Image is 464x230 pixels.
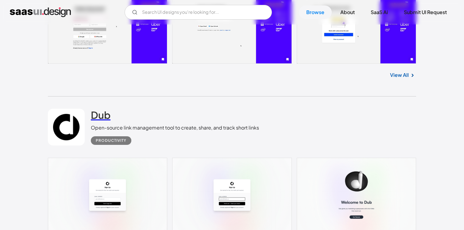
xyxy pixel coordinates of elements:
a: Submit UI Request [396,6,454,19]
input: Search UI designs you're looking for... [125,5,272,20]
div: Productivity [96,137,126,144]
a: SaaS Ai [363,6,395,19]
a: Browse [299,6,332,19]
a: Dub [91,109,110,124]
a: home [10,7,71,17]
h2: Dub [91,109,110,121]
form: Email Form [125,5,272,20]
a: View All [390,71,409,79]
div: Open-source link management tool to create, share, and track short links [91,124,259,131]
a: About [333,6,362,19]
